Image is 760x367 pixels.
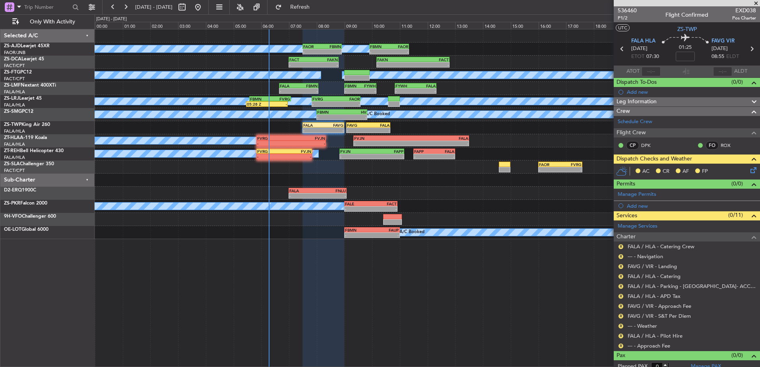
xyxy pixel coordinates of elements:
span: Crew [617,107,630,116]
div: FVJN [354,136,411,141]
div: 17:00 [566,22,594,29]
div: - [257,141,291,146]
div: A/C Booked [399,226,425,238]
div: - [434,154,454,159]
div: FAOR [389,44,408,49]
button: Only With Activity [9,15,86,28]
span: ZS-LRJ [4,96,19,101]
div: - [291,141,325,146]
div: - [413,62,449,67]
span: Refresh [283,4,317,10]
button: R [618,294,623,299]
div: FYWH [396,83,416,88]
div: - [345,89,361,93]
span: ELDT [726,53,739,61]
span: ETOT [631,53,644,61]
a: Schedule Crew [618,118,652,126]
a: --- - Approach Fee [628,342,670,349]
button: R [618,284,623,289]
a: ZT-REHBell Helicopter 430 [4,149,64,153]
div: 08:00 [317,22,345,29]
div: Add new [627,203,756,209]
button: R [618,254,623,259]
span: 536460 [618,6,637,15]
span: Services [617,211,637,220]
a: ZS-SLAChallenger 350 [4,162,54,166]
div: - [360,89,376,93]
div: FACT [289,57,314,62]
a: FAVG / VIR - Approach Fee [628,303,691,309]
div: FBMN [299,83,318,88]
div: FBMN [370,44,389,49]
button: R [618,324,623,328]
span: Leg Information [617,97,657,106]
div: - [345,207,371,211]
span: 08:55 [712,53,724,61]
span: Charter [617,232,636,241]
input: --:-- [642,67,661,76]
a: FALA / HLA - Parking - [GEOGRAPHIC_DATA]- ACC # 1800 [628,283,756,290]
div: - [340,154,372,159]
div: - [368,128,390,133]
a: ZS-TWPKing Air 260 [4,122,50,127]
div: - [317,115,342,120]
a: FALA/HLA [4,102,25,108]
span: P1/2 [618,15,637,21]
a: D2-ERQ1900C [4,188,36,193]
div: FO [706,141,719,150]
div: FBMN [317,110,342,114]
a: FALA/HLA [4,141,25,147]
a: ZT-HLAA-119 Koala [4,135,47,140]
a: OE-LOTGlobal 6000 [4,227,48,232]
div: - [289,193,318,198]
a: ZS-PKRFalcon 2000 [4,201,47,206]
div: 05:28 Z [247,102,267,106]
div: FNLU [318,188,346,193]
div: - [560,167,581,172]
a: 9H-VFOChallenger 600 [4,214,56,219]
span: ZS-PKR [4,201,20,206]
div: HV [342,110,366,114]
a: FAOR/JNB [4,50,25,56]
a: FACT/CPT [4,76,25,82]
div: - [324,128,344,133]
span: Permits [617,180,635,189]
span: ZS-TWP [4,122,21,127]
button: R [618,274,623,279]
span: ZS-SLA [4,162,20,166]
span: 9H-VFO [4,214,22,219]
span: ATOT [626,68,640,75]
div: - [280,89,299,93]
div: FAOR [336,97,359,101]
span: (0/0) [731,180,743,188]
span: [DATE] [631,45,648,53]
a: FALA / HLA - APD Tax [628,293,681,299]
div: FALA [411,136,468,141]
span: Only With Activity [21,19,84,25]
div: FAKN [314,57,338,62]
div: - [299,89,318,93]
div: - [257,154,284,159]
span: ZS-SMG [4,109,22,114]
button: R [618,314,623,319]
div: - [289,62,314,67]
div: - [284,154,311,159]
span: OE-LOT [4,227,21,232]
span: CR [663,168,669,176]
div: - [303,49,322,54]
div: FVRG [312,97,336,101]
button: R [618,264,623,269]
div: FVJN [340,149,372,154]
div: - [342,115,366,120]
span: Pos Charter [732,15,756,21]
div: FACT [413,57,449,62]
div: 03:00 [178,22,206,29]
div: FVRG [257,136,291,141]
span: 01:25 [679,44,692,52]
div: 05:00 [234,22,262,29]
span: FP [702,168,708,176]
a: ZS-SMGPC12 [4,109,33,114]
div: 12:00 [428,22,456,29]
a: ZS-LMFNextant 400XTi [4,83,56,88]
div: 16:00 [539,22,566,29]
